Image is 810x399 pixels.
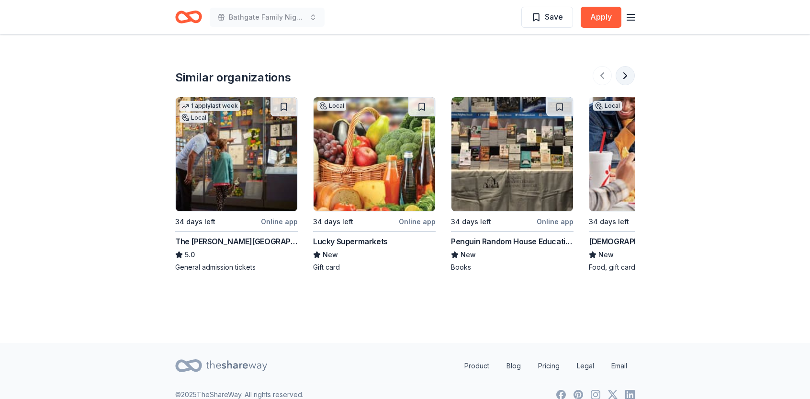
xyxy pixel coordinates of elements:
[593,101,622,111] div: Local
[589,97,711,211] img: Image for Chick-fil-A (San Diego Carmel Mountain)
[175,216,215,228] div: 34 days left
[175,236,298,247] div: The [PERSON_NAME][GEOGRAPHIC_DATA]
[317,101,346,111] div: Local
[598,249,614,261] span: New
[461,249,476,261] span: New
[313,262,436,272] div: Gift card
[545,11,563,23] span: Save
[175,6,202,28] a: Home
[581,7,621,28] button: Apply
[175,97,298,272] a: Image for The Walt Disney Museum1 applylast weekLocal34 days leftOnline appThe [PERSON_NAME][GEOG...
[180,113,208,123] div: Local
[313,97,436,272] a: Image for Lucky SupermarketsLocal34 days leftOnline appLucky SupermarketsNewGift card
[314,97,435,211] img: Image for Lucky Supermarkets
[457,356,635,376] nav: quick links
[499,356,529,376] a: Blog
[589,216,629,228] div: 34 days left
[313,236,388,247] div: Lucky Supermarkets
[604,356,635,376] a: Email
[210,8,325,27] button: Bathgate Family Night Out
[175,262,298,272] div: General admission tickets
[569,356,602,376] a: Legal
[451,236,574,247] div: Penguin Random House Education
[180,101,240,111] div: 1 apply last week
[451,97,573,211] img: Image for Penguin Random House Education
[521,7,573,28] button: Save
[530,356,567,376] a: Pricing
[176,97,297,211] img: Image for The Walt Disney Museum
[323,249,338,261] span: New
[589,236,711,247] div: [DEMOGRAPHIC_DATA]-fil-A ([GEOGRAPHIC_DATA])
[261,216,298,228] div: Online app
[589,97,711,272] a: Image for Chick-fil-A (San Diego Carmel Mountain)Local34 days leftOnline app[DEMOGRAPHIC_DATA]-fi...
[457,356,497,376] a: Product
[451,262,574,272] div: Books
[451,216,491,228] div: 34 days left
[313,216,353,228] div: 34 days left
[185,249,195,261] span: 5.0
[589,262,711,272] div: Food, gift card(s)
[451,97,574,272] a: Image for Penguin Random House Education34 days leftOnline appPenguin Random House EducationNewBooks
[175,70,291,85] div: Similar organizations
[399,216,436,228] div: Online app
[537,216,574,228] div: Online app
[229,11,305,23] span: Bathgate Family Night Out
